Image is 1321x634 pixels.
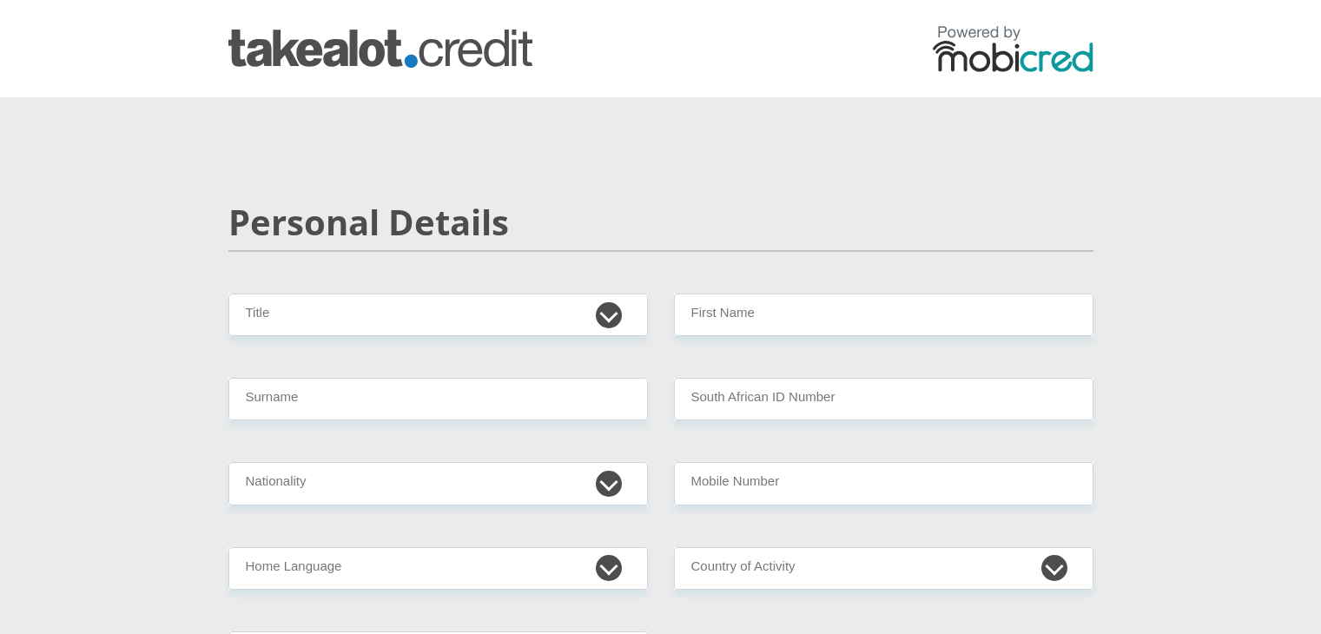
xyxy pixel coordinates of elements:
[228,378,648,420] input: Surname
[674,378,1093,420] input: ID Number
[933,25,1093,72] img: powered by mobicred logo
[674,462,1093,505] input: Contact Number
[674,294,1093,336] input: First Name
[228,201,1093,243] h2: Personal Details
[228,30,532,68] img: takealot_credit logo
